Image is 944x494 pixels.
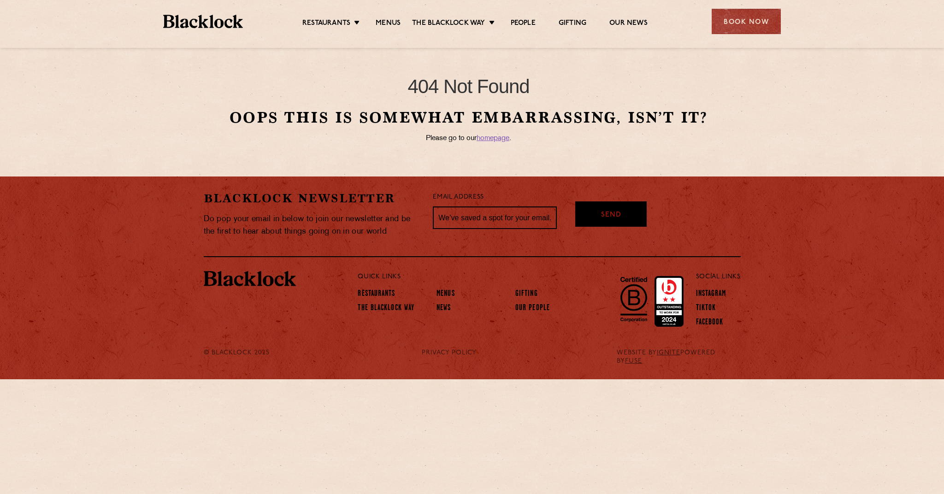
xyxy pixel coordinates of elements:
a: homepage [477,135,509,142]
a: The Blacklock Way [412,19,485,29]
input: We’ve saved a spot for your email... [433,206,557,229]
label: Email Address [433,192,484,203]
a: PRIVACY POLICY [422,349,477,357]
a: FUSE [625,358,642,365]
a: Menus [437,289,455,300]
a: Restaurants [358,289,395,300]
div: WEBSITE BY POWERED BY [610,349,748,365]
p: Social Links [696,271,741,283]
a: Our News [609,19,648,29]
img: BL_Textured_Logo-footer-cropped.svg [204,271,296,287]
h1: 404 Not Found [54,75,883,99]
a: Menus [376,19,401,29]
img: B-Corp-Logo-Black-RGB.svg [615,271,653,327]
a: The Blacklock Way [358,304,414,314]
h2: Oops this is somewhat embarrassing, isn’t it? [54,109,883,127]
h2: Blacklock Newsletter [204,190,419,206]
a: Restaurants [302,19,350,29]
span: Send [601,210,621,221]
div: Book Now [712,9,781,34]
a: Our People [515,304,550,314]
a: Facebook [696,318,724,328]
img: Accred_2023_2star.png [655,276,684,327]
a: News [437,304,451,314]
p: Please go to our . [54,135,883,142]
p: Quick Links [358,271,665,283]
a: Gifting [515,289,538,300]
a: People [511,19,536,29]
p: Do pop your email in below to join our newsletter and be the first to hear about things going on ... [204,213,419,238]
a: IGNITE [657,349,680,356]
a: Gifting [559,19,586,29]
a: TikTok [696,304,716,314]
img: BL_Textured_Logo-footer-cropped.svg [163,15,243,28]
a: Instagram [696,289,726,300]
div: © Blacklock 2025 [197,349,289,365]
